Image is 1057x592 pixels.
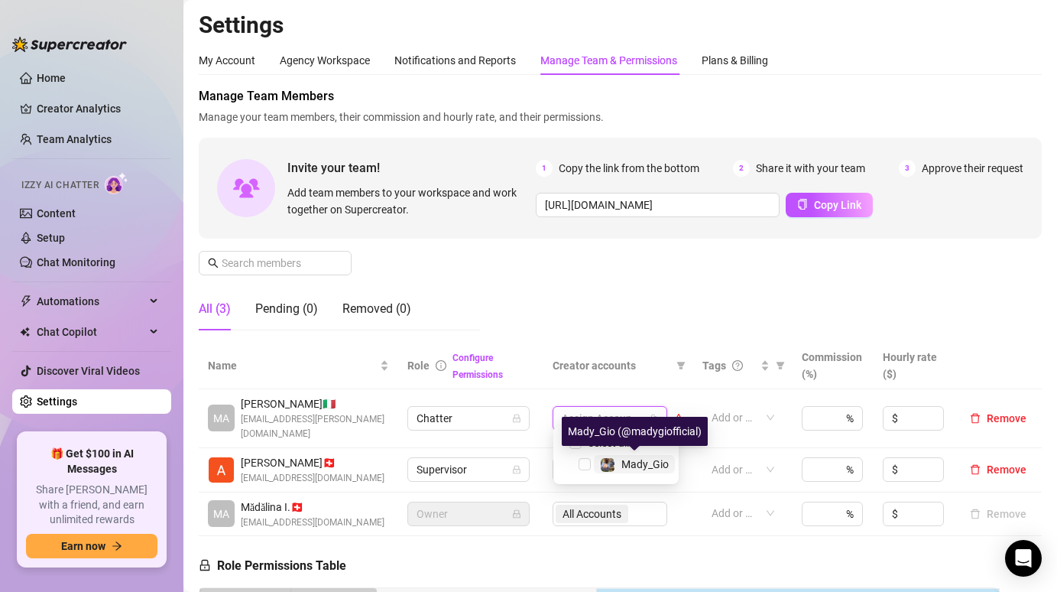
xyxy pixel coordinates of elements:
[1005,540,1042,577] div: Open Intercom Messenger
[559,160,699,177] span: Copy the link from the bottom
[208,258,219,268] span: search
[12,37,127,52] img: logo-BBDzfeDw.svg
[241,516,384,530] span: [EMAIL_ADDRESS][DOMAIN_NAME]
[26,447,157,477] span: 🎁 Get $100 in AI Messages
[26,534,157,558] button: Earn nowarrow-right
[37,320,145,344] span: Chat Copilot
[673,413,684,424] span: warning
[970,464,981,475] span: delete
[199,11,1042,40] h2: Settings
[37,207,76,220] a: Content
[814,199,861,211] span: Copy Link
[964,505,1033,523] button: Remove
[287,184,530,218] span: Add team members to your workspace and work together on Supercreator.
[732,360,743,371] span: question-circle
[786,193,873,217] button: Copy Link
[673,354,689,377] span: filter
[452,353,503,380] a: Configure Permissions
[199,52,255,69] div: My Account
[241,395,389,412] span: [PERSON_NAME] 🇮🇹
[241,499,384,516] span: Mădălina I. 🇨🇭
[342,300,411,318] div: Removed (0)
[540,52,677,69] div: Manage Team & Permissions
[733,160,750,177] span: 2
[394,52,516,69] div: Notifications and Reports
[579,458,591,470] span: Select tree node
[601,458,614,472] img: Mady_Gio
[199,557,346,575] h5: Role Permissions Table
[199,109,1042,125] span: Manage your team members, their commission and hourly rate, and their permissions.
[37,96,159,121] a: Creator Analytics
[899,160,916,177] span: 3
[37,72,66,84] a: Home
[241,412,389,441] span: [EMAIL_ADDRESS][PERSON_NAME][DOMAIN_NAME]
[553,357,670,374] span: Creator accounts
[702,52,768,69] div: Plans & Billing
[987,412,1026,424] span: Remove
[222,255,330,272] input: Search members
[512,414,521,423] span: lock
[37,256,115,268] a: Chat Monitoring
[776,361,785,370] span: filter
[874,343,955,389] th: Hourly rate ($)
[797,199,808,210] span: copy
[199,87,1042,106] span: Manage Team Members
[407,359,430,372] span: Role
[417,503,520,525] span: Owner
[37,289,145,314] span: Automations
[21,178,99,193] span: Izzy AI Chatter
[199,300,231,318] div: All (3)
[241,454,384,471] span: [PERSON_NAME] 🇨🇭
[964,409,1033,428] button: Remove
[255,300,318,318] div: Pending (0)
[417,407,520,430] span: Chatter
[287,158,536,177] span: Invite your team!
[702,357,726,374] span: Tags
[676,361,686,370] span: filter
[621,458,669,470] span: Mady_Gio
[417,458,520,481] span: Supervisor
[793,343,874,389] th: Commission (%)
[213,410,229,427] span: MA
[208,357,377,374] span: Name
[650,414,659,423] span: team
[536,160,553,177] span: 1
[20,327,30,337] img: Chat Copilot
[436,360,446,371] span: info-circle
[512,509,521,519] span: lock
[213,506,229,522] span: MA
[987,464,1026,476] span: Remove
[773,354,788,377] span: filter
[512,465,521,474] span: lock
[964,460,1033,479] button: Remove
[61,540,105,552] span: Earn now
[37,395,77,408] a: Settings
[209,457,234,483] img: Andrè Kombatè
[37,133,112,145] a: Team Analytics
[970,413,981,424] span: delete
[26,483,157,528] span: Share [PERSON_NAME] with a friend, and earn unlimited rewards
[37,232,65,244] a: Setup
[199,343,398,389] th: Name
[105,172,128,194] img: AI Chatter
[37,365,140,377] a: Discover Viral Videos
[199,559,211,571] span: lock
[241,471,384,486] span: [EMAIL_ADDRESS][DOMAIN_NAME]
[112,541,122,551] span: arrow-right
[562,417,708,446] div: Mady_Gio (@madygiofficial)
[756,160,865,177] span: Share it with your team
[20,295,32,307] span: thunderbolt
[280,52,370,69] div: Agency Workspace
[922,160,1023,177] span: Approve their request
